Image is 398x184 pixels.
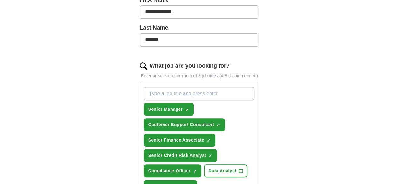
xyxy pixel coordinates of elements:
[140,73,259,79] p: Enter or select a minimum of 3 job titles (4-8 recommended)
[144,118,225,131] button: Customer Support Consultant✓
[209,153,212,159] span: ✓
[144,103,194,116] button: Senior Manager✓
[208,168,236,174] span: Data Analyst
[150,62,230,70] label: What job are you looking for?
[148,106,183,113] span: Senior Manager
[144,87,255,100] input: Type a job title and press enter
[216,123,220,128] span: ✓
[144,134,215,147] button: Senior Finance Associate✓
[140,24,259,32] label: Last Name
[148,121,214,128] span: Customer Support Consultant
[148,168,191,174] span: Compliance Officer
[193,169,197,174] span: ✓
[148,137,204,143] span: Senior Finance Associate
[144,149,217,162] button: Senior Credit Risk Analyst✓
[140,62,147,70] img: search.png
[207,138,210,143] span: ✓
[144,164,202,177] button: Compliance Officer✓
[204,164,247,177] button: Data Analyst
[185,107,189,112] span: ✓
[148,152,206,159] span: Senior Credit Risk Analyst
